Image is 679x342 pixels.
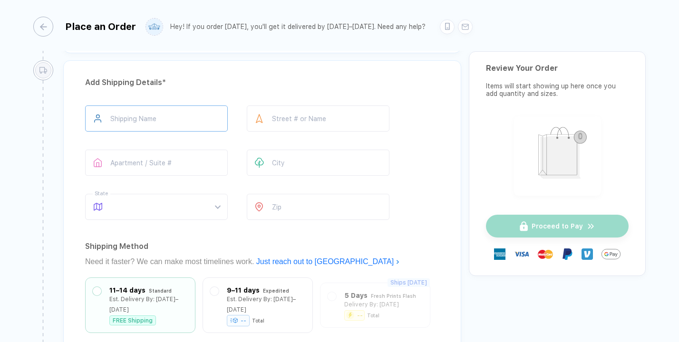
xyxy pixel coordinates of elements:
img: GPay [601,245,621,264]
img: express [494,248,505,260]
div: Total [252,318,264,323]
div: FREE Shipping [109,315,156,325]
img: shopping_bag.png [518,121,597,190]
img: visa [514,247,529,262]
div: Items will start showing up here once you add quantity and sizes. [486,82,629,97]
div: Need it faster? We can make most timelines work. [85,254,439,269]
div: 9–11 days ExpeditedEst. Delivery By: [DATE]–[DATE]--Total [210,285,305,325]
div: Shipping Method [85,239,439,254]
div: 9–11 days [227,285,260,295]
img: Paypal [562,248,573,260]
div: Hey! If you order [DATE], you'll get it delivered by [DATE]–[DATE]. Need any help? [170,23,426,31]
div: 11–14 days StandardEst. Delivery By: [DATE]–[DATE]FREE Shipping [93,285,188,325]
div: Place an Order [65,21,136,32]
img: Venmo [582,248,593,260]
a: Just reach out to [GEOGRAPHIC_DATA] [256,257,400,266]
div: Review Your Order [486,64,629,73]
div: 11–14 days [109,285,145,295]
div: -- [227,315,250,326]
div: Add Shipping Details [85,75,439,90]
div: Standard [149,285,172,296]
div: Est. Delivery By: [DATE]–[DATE] [227,294,305,315]
img: master-card [538,247,553,262]
div: Est. Delivery By: [DATE]–[DATE] [109,294,188,315]
img: user profile [146,19,163,35]
div: Expedited [263,285,289,296]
